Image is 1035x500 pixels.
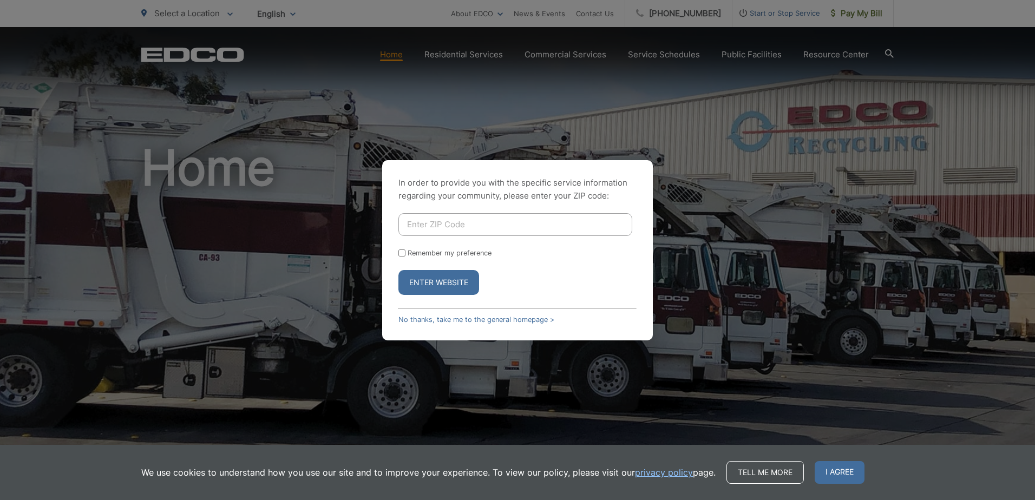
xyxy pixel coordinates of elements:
span: I agree [815,461,864,484]
a: No thanks, take me to the general homepage > [398,315,554,324]
input: Enter ZIP Code [398,213,632,236]
label: Remember my preference [408,249,492,257]
p: In order to provide you with the specific service information regarding your community, please en... [398,176,637,202]
a: Tell me more [726,461,804,484]
a: privacy policy [635,466,693,479]
button: Enter Website [398,270,479,295]
p: We use cookies to understand how you use our site and to improve your experience. To view our pol... [141,466,716,479]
